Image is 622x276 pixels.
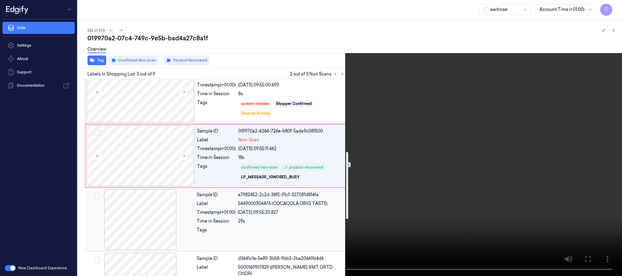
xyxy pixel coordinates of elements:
div: LP_MESSAGE_IGNORED_BUSY [241,174,300,180]
div: 019970a2-6266-726e-b80f-5ada9c081500 [238,128,345,134]
div: Label [197,200,236,207]
button: C [600,4,612,16]
span: 522 of 570 [87,28,105,33]
div: system-mistake [241,101,269,106]
div: Timestamp (+01:00) [197,209,236,216]
button: Select row [94,257,100,263]
div: Tags [197,99,236,118]
div: 019970a2-07c4-749c-9e5b-bad4a27c8a1f [87,34,617,42]
div: confirmed-non-scan [241,165,277,170]
span: Labels In Shopping List: 3 out of 9 [87,71,155,77]
div: 29s [238,218,345,224]
div: 8s [238,91,345,97]
div: d3641c1e-5e89-3b58-9bb3-2ba20669b4d6 [238,255,345,262]
span: 2 out of 3 Non Scans [290,70,346,78]
span: 5449000304476 (COCACOLA ORIG TASTE) [238,200,328,207]
a: Overview [87,46,106,53]
div: Time in Session [197,218,236,224]
a: Data [2,22,75,34]
div: a7982452-2c2d-38f5-91c1-327081d814fa [238,192,345,198]
div: Time in Session [197,91,236,97]
a: Settings [2,39,75,52]
button: Select row [94,193,100,199]
div: Label [197,137,236,143]
div: [DATE] 09:55:20.827 [238,209,345,216]
div: [DATE] 09:55:00.693 [238,82,345,88]
div: Shopper Confirmed [276,101,312,106]
a: Support [2,66,75,78]
div: Timestamp (+01:00) [197,146,236,152]
button: Tag [87,56,106,65]
div: Timestamp (+01:00) [197,82,236,88]
div: Sample ID [197,192,236,198]
div: Sample ID [197,255,236,262]
div: Time in Session [197,154,236,161]
div: Sample ID [197,128,236,134]
div: 18s [238,154,345,161]
button: Toggle Navigation [65,5,75,14]
div: Unusual-Activity [241,111,270,116]
div: product recovered [284,165,323,170]
button: Product Recovered [164,56,210,65]
a: Documentation [2,79,75,92]
button: Confirmed Non-Scan [109,56,158,65]
div: Tags [197,227,236,237]
button: Select row [94,130,100,136]
span: Non-Scan [238,137,259,143]
div: [DATE] 09:55:11.462 [238,146,345,152]
div: Tags [197,163,236,181]
button: About [2,53,75,65]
